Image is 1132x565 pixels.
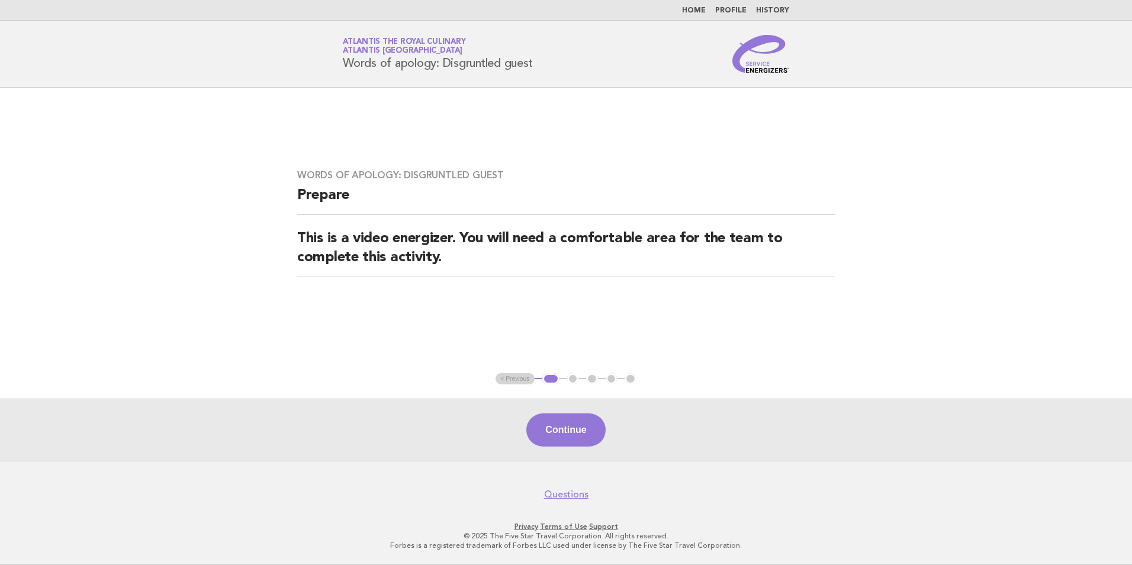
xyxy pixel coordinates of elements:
span: Atlantis [GEOGRAPHIC_DATA] [343,47,462,55]
p: Forbes is a registered trademark of Forbes LLC used under license by The Five Star Travel Corpora... [204,541,928,550]
p: · · [204,522,928,531]
a: Profile [715,7,747,14]
a: Terms of Use [540,522,587,531]
button: 1 [542,373,559,385]
a: Privacy [514,522,538,531]
button: Continue [526,413,605,447]
a: Questions [544,489,588,500]
a: Home [682,7,706,14]
a: Atlantis the Royal CulinaryAtlantis [GEOGRAPHIC_DATA] [343,38,465,54]
img: Service Energizers [732,35,789,73]
h2: Prepare [297,186,835,215]
h3: Words of apology: Disgruntled guest [297,169,835,181]
h2: This is a video energizer. You will need a comfortable area for the team to complete this activity. [297,229,835,277]
a: Support [589,522,618,531]
h1: Words of apology: Disgruntled guest [343,38,532,69]
a: History [756,7,789,14]
p: © 2025 The Five Star Travel Corporation. All rights reserved. [204,531,928,541]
